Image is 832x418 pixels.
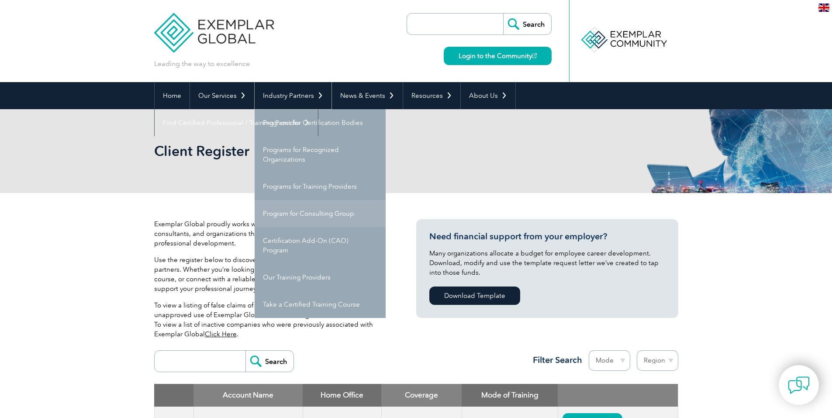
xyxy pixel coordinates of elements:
p: To view a listing of false claims of Exemplar Global training certification or unapproved use of ... [154,301,390,339]
h3: Need financial support from your employer? [429,231,665,242]
a: Industry Partners [255,82,331,109]
p: Exemplar Global proudly works with a global network of training providers, consultants, and organ... [154,219,390,248]
img: contact-chat.png [788,374,810,396]
a: Home [155,82,190,109]
th: Coverage: activate to sort column ascending [381,384,462,407]
th: : activate to sort column ascending [558,384,678,407]
img: en [818,3,829,12]
a: Programs for Certification Bodies [255,109,386,136]
a: Programs for Recognized Organizations [255,136,386,173]
p: Leading the way to excellence [154,59,250,69]
h2: Client Register [154,144,521,158]
input: Search [503,14,551,35]
a: Find Certified Professional / Training Provider [155,109,318,136]
a: Our Training Providers [255,264,386,291]
a: Our Services [190,82,254,109]
img: open_square.png [532,53,537,58]
p: Use the register below to discover detailed profiles and offerings from our partners. Whether you... [154,255,390,294]
h3: Filter Search [528,355,582,366]
th: Account Name: activate to sort column descending [193,384,303,407]
a: News & Events [332,82,403,109]
a: Download Template [429,287,520,305]
input: Search [245,351,293,372]
th: Home Office: activate to sort column ascending [303,384,381,407]
th: Mode of Training: activate to sort column ascending [462,384,558,407]
a: Click Here [205,330,237,338]
a: Resources [403,82,460,109]
p: Many organizations allocate a budget for employee career development. Download, modify and use th... [429,249,665,277]
a: Programs for Training Providers [255,173,386,200]
a: About Us [461,82,515,109]
a: Program for Consulting Group [255,200,386,227]
a: Login to the Community [444,47,552,65]
a: Certification Add-On (CAO) Program [255,227,386,264]
a: Take a Certified Training Course [255,291,386,318]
